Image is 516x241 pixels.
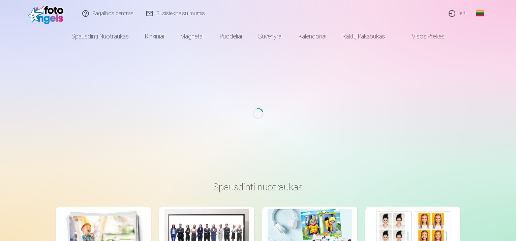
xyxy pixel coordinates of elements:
[28,3,67,24] img: /fa2
[393,27,453,46] a: Visos prekės
[250,27,291,46] a: Suvenyrai
[137,27,172,46] a: Rinkiniai
[172,27,212,46] a: Magnetai
[61,181,455,193] h3: Spausdinti nuotraukas
[334,27,393,46] a: Raktų pakabukas
[291,27,334,46] a: Kalendoriai
[63,27,137,46] a: Spausdinti nuotraukas
[212,27,250,46] a: Puodeliai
